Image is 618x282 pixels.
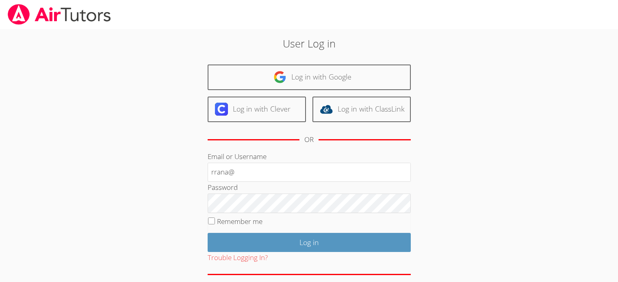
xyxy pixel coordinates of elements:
[208,252,268,264] button: Trouble Logging In?
[312,97,411,122] a: Log in with ClassLink
[208,152,267,161] label: Email or Username
[142,36,476,51] h2: User Log in
[7,4,112,25] img: airtutors_banner-c4298cdbf04f3fff15de1276eac7730deb9818008684d7c2e4769d2f7ddbe033.png
[304,134,314,146] div: OR
[208,97,306,122] a: Log in with Clever
[208,233,411,252] input: Log in
[215,103,228,116] img: clever-logo-6eab21bc6e7a338710f1a6ff85c0baf02591cd810cc4098c63d3a4b26e2feb20.svg
[208,65,411,90] a: Log in with Google
[273,71,286,84] img: google-logo-50288ca7cdecda66e5e0955fdab243c47b7ad437acaf1139b6f446037453330a.svg
[320,103,333,116] img: classlink-logo-d6bb404cc1216ec64c9a2012d9dc4662098be43eaf13dc465df04b49fa7ab582.svg
[208,183,238,192] label: Password
[217,217,262,226] label: Remember me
